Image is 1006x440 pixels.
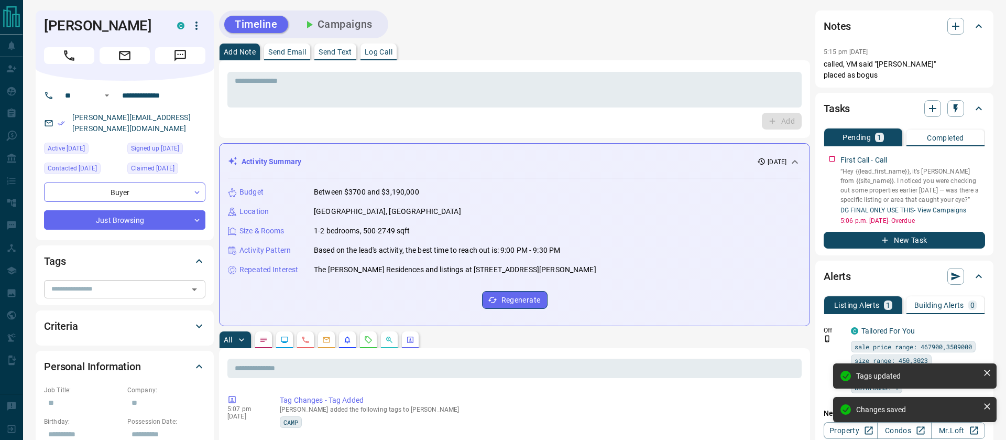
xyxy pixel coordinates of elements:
p: Off [824,326,845,335]
button: Campaigns [292,16,383,33]
button: Open [101,89,113,102]
p: Add Note [224,48,256,56]
button: Open [187,282,202,297]
p: Size & Rooms [239,226,285,237]
div: Mon Aug 04 2025 [44,143,122,157]
button: New Task [824,232,985,249]
p: 1 [877,134,881,141]
h2: Tasks [824,100,850,117]
h2: Personal Information [44,358,141,375]
p: 5:06 p.m. [DATE] - Overdue [840,216,985,226]
h1: [PERSON_NAME] [44,17,161,34]
svg: Listing Alerts [343,336,352,344]
span: Email [100,47,150,64]
svg: Calls [301,336,310,344]
div: Fri Jan 05 2024 [127,143,205,157]
a: Property [824,422,878,439]
span: size range: 450,3023 [855,355,928,366]
div: Criteria [44,314,205,339]
a: [PERSON_NAME][EMAIL_ADDRESS][PERSON_NAME][DOMAIN_NAME] [72,113,191,133]
p: The [PERSON_NAME] Residences and listings at [STREET_ADDRESS][PERSON_NAME] [314,264,596,275]
span: Active [DATE] [48,143,85,154]
span: Claimed [DATE] [131,163,174,174]
p: Location [239,206,269,217]
div: condos.ca [177,22,184,29]
div: Thu Jan 18 2024 [44,163,122,177]
p: Listing Alerts [834,302,880,309]
div: Just Browsing [44,210,205,230]
div: Tags updated [856,372,979,380]
p: First Call - Call [840,155,887,166]
p: 1-2 bedrooms, 500-2749 sqft [314,226,410,237]
p: Birthday: [44,417,122,426]
p: [PERSON_NAME] added the following tags to [PERSON_NAME] [280,406,797,413]
div: Changes saved [856,405,979,414]
p: Activity Pattern [239,245,291,256]
p: 5:15 pm [DATE] [824,48,868,56]
button: Timeline [224,16,288,33]
p: “Hey {{lead_first_name}}, it’s [PERSON_NAME] from {{site_name}}. I noticed you were checking out ... [840,167,985,205]
a: DG FINAL ONLY USE THIS- View Campaigns [840,207,966,214]
div: Notes [824,14,985,39]
p: [GEOGRAPHIC_DATA], [GEOGRAPHIC_DATA] [314,206,461,217]
p: Possession Date: [127,417,205,426]
p: Between $3700 and $3,190,000 [314,187,419,198]
p: Company: [127,385,205,395]
p: Send Email [268,48,306,56]
svg: Lead Browsing Activity [280,336,289,344]
a: Tailored For You [861,327,915,335]
button: Regenerate [482,291,548,309]
div: Activity Summary[DATE] [228,152,801,171]
p: Budget [239,187,264,198]
div: condos.ca [851,327,858,335]
h2: Tags [44,253,65,270]
p: 5:07 pm [227,405,264,413]
p: Log Call [365,48,392,56]
p: Based on the lead's activity, the best time to reach out is: 9:00 PM - 9:30 PM [314,245,560,256]
span: sale price range: 467900,3509000 [855,341,972,352]
p: [DATE] [227,413,264,420]
p: Tag Changes - Tag Added [280,395,797,406]
div: Tasks [824,96,985,121]
div: Personal Information [44,354,205,379]
h2: Alerts [824,268,851,285]
div: Alerts [824,264,985,289]
h2: Notes [824,18,851,35]
p: Activity Summary [242,156,301,167]
p: New Alert: [824,408,985,419]
h2: Criteria [44,318,78,335]
div: Tags [44,249,205,274]
p: Repeated Interest [239,264,298,275]
svg: Agent Actions [406,336,414,344]
p: Pending [843,134,871,141]
div: Buyer [44,183,205,202]
span: Message [155,47,205,64]
p: 0 [970,302,975,309]
p: All [224,336,232,344]
p: Send Text [319,48,352,56]
svg: Emails [322,336,331,344]
p: Completed [927,134,964,142]
p: called, VM said "[PERSON_NAME]" placed as bogus [824,59,985,81]
p: [DATE] [768,157,786,167]
span: CAMP [283,417,298,427]
span: Contacted [DATE] [48,163,97,174]
p: 1 [886,302,890,309]
svg: Requests [364,336,373,344]
p: Job Title: [44,385,122,395]
svg: Opportunities [385,336,393,344]
svg: Notes [259,336,268,344]
div: Fri Jan 05 2024 [127,163,205,177]
span: Call [44,47,94,64]
p: Building Alerts [914,302,964,309]
svg: Push Notification Only [824,335,831,342]
span: Signed up [DATE] [131,143,179,154]
svg: Email Verified [58,120,65,127]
